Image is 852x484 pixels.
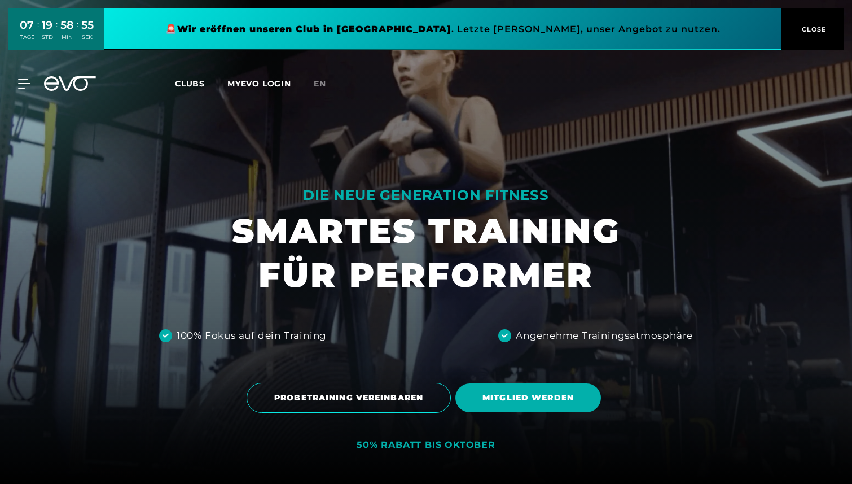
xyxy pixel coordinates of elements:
span: PROBETRAINING VEREINBAREN [274,392,423,404]
div: DIE NEUE GENERATION FITNESS [232,186,620,204]
div: 58 [60,17,74,33]
a: en [314,77,340,90]
div: 07 [20,17,34,33]
div: STD [42,33,53,41]
div: TAGE [20,33,34,41]
a: Clubs [175,78,227,89]
div: : [56,18,58,48]
span: MITGLIED WERDEN [482,392,574,404]
div: : [77,18,78,48]
h1: SMARTES TRAINING FÜR PERFORMER [232,209,620,297]
div: 100% Fokus auf dein Training [177,329,327,343]
a: PROBETRAINING VEREINBAREN [247,374,455,421]
a: MYEVO LOGIN [227,79,291,89]
div: : [37,18,39,48]
span: CLOSE [799,24,827,34]
div: Angenehme Trainingsatmosphäre [516,329,693,343]
a: MITGLIED WERDEN [455,375,605,421]
span: en [314,79,326,89]
div: SEK [81,33,94,41]
div: 55 [81,17,94,33]
div: 19 [42,17,53,33]
button: CLOSE [781,8,844,50]
div: MIN [60,33,74,41]
span: Clubs [175,79,205,89]
div: 50% RABATT BIS OKTOBER [357,439,495,451]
